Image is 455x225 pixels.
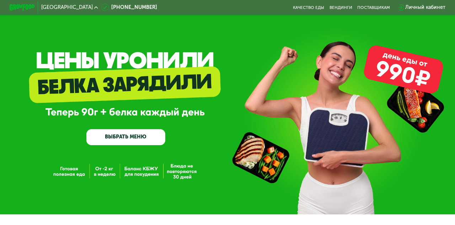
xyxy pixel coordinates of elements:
[86,129,165,145] a: ВЫБРАТЬ МЕНЮ
[330,5,352,10] a: Вендинги
[405,4,445,11] div: Личный кабинет
[41,5,93,10] span: [GEOGRAPHIC_DATA]
[293,5,324,10] a: Качество еды
[101,4,157,11] a: [PHONE_NUMBER]
[357,5,390,10] div: поставщикам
